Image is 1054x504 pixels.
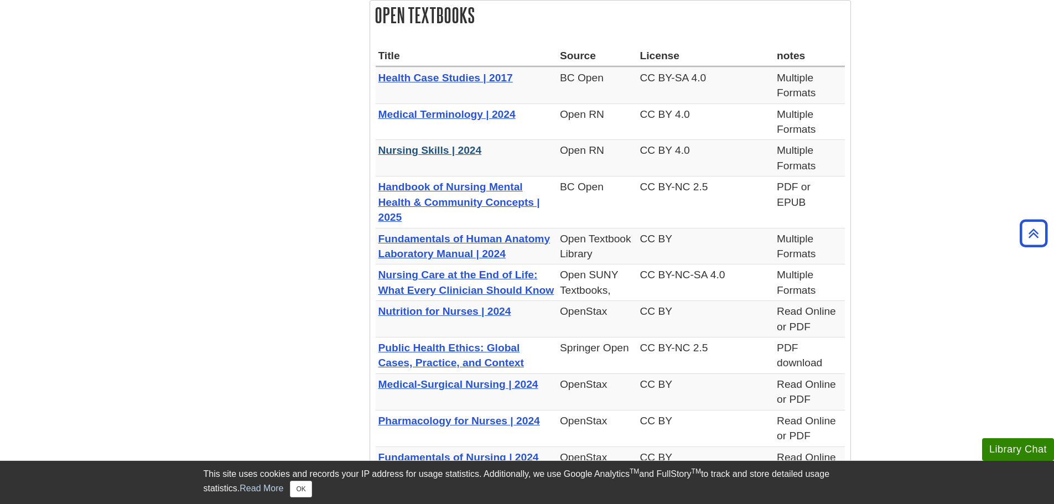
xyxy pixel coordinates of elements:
td: OpenStax [557,301,637,337]
a: Back to Top [1016,226,1051,241]
td: CC BY-SA 4.0 [637,67,774,103]
td: Read Online or PDF [774,446,844,483]
a: Nutrition for Nurses | 2024 [378,305,511,317]
td: Open Textbook Library [557,228,637,264]
td: Open SUNY Textbooks, [557,264,637,301]
td: Multiple Formats [774,228,844,264]
td: CC BY 4.0 [637,140,774,176]
td: PDF or EPUB [774,176,844,228]
a: Public Health Ethics: Global Cases, Practice, and Context [378,342,524,368]
td: Multiple Formats [774,67,844,103]
h2: Open Textbooks [370,1,850,30]
a: Medical Terminology | 2024 [378,108,516,120]
th: Title [376,45,557,66]
td: CC BY [637,410,774,446]
a: Fundamentals of Nursing | 2024 [378,451,539,463]
button: Close [290,481,311,497]
td: Multiple Formats [774,103,844,140]
td: CC BY 4.0 [637,103,774,140]
td: CC BY [637,301,774,337]
a: Read More [240,484,283,493]
a: Health Case Studies | 2017 [378,72,513,84]
td: OpenStax [557,446,637,483]
td: OpenStax [557,373,637,410]
td: CC BY-NC 2.5 [637,337,774,374]
td: BC Open [557,67,637,103]
th: notes [774,45,844,66]
a: Fundamentals of Human Anatomy Laboratory Manual | 2024 [378,233,551,259]
td: BC Open [557,176,637,228]
td: Open RN [557,103,637,140]
a: Nursing Skills | 2024 [378,144,482,156]
td: CC BY [637,446,774,483]
button: Library Chat [982,438,1054,461]
th: License [637,45,774,66]
td: PDF download [774,337,844,374]
td: Open RN [557,140,637,176]
td: Read Online or PDF [774,301,844,337]
a: Handbook of Nursing Mental Health & Community Concepts | 2025 [378,181,540,223]
td: CC BY-NC-SA 4.0 [637,264,774,301]
td: OpenStax [557,410,637,446]
sup: TM [630,467,639,475]
td: CC BY [637,228,774,264]
td: Multiple Formats [774,140,844,176]
div: This site uses cookies and records your IP address for usage statistics. Additionally, we use Goo... [204,467,851,497]
a: Medical-Surgical Nursing | 2024 [378,378,538,390]
td: Multiple Formats [774,264,844,301]
td: CC BY [637,373,774,410]
td: Read Online or PDF [774,373,844,410]
a: Pharmacology for Nurses | 2024 [378,415,540,427]
td: CC BY-NC 2.5 [637,176,774,228]
th: Source [557,45,637,66]
td: Springer Open [557,337,637,374]
a: Nursing Care at the End of Life: What Every Clinician Should Know [378,269,554,295]
td: Read Online or PDF [774,410,844,446]
sup: TM [692,467,701,475]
